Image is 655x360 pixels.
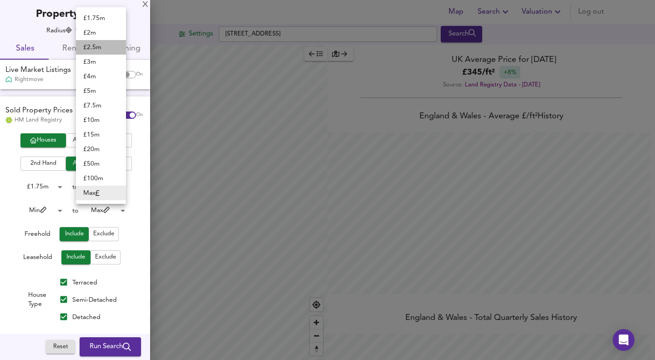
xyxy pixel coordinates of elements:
li: £ 1.75m [76,11,126,25]
li: £ 2.5m [76,40,126,55]
li: £ 7.5m [76,98,126,113]
li: £ 2m [76,25,126,40]
li: £ 15m [76,127,126,142]
li: £ 10m [76,113,126,127]
li: £ 3m [76,55,126,69]
li: £ 4m [76,69,126,84]
li: £ 50m [76,157,126,171]
li: £ 20m [76,142,126,157]
li: £ 100m [76,171,126,186]
div: Open Intercom Messenger [613,329,635,351]
li: Max [76,186,126,200]
li: £ 5m [76,84,126,98]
